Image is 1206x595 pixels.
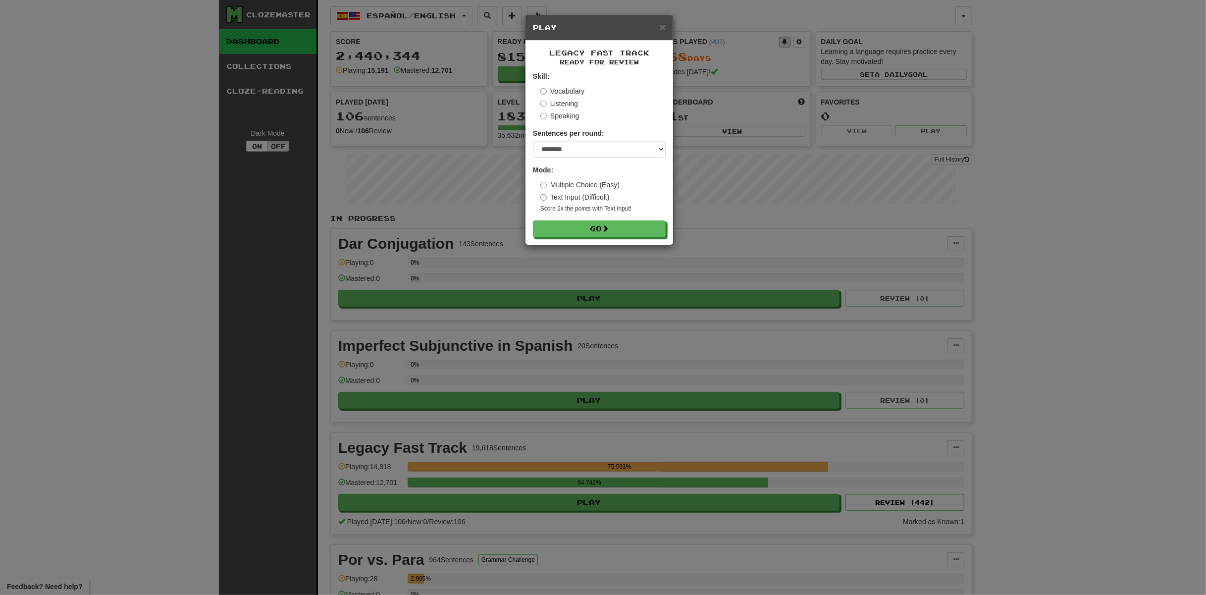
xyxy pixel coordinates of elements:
label: Sentences per round: [533,128,604,138]
span: Legacy Fast Track [549,49,649,57]
label: Vocabulary [540,86,584,96]
button: Go [533,220,666,237]
input: Vocabulary [540,88,547,95]
strong: Mode: [533,166,553,174]
label: Listening [540,99,578,108]
small: Ready for Review [533,58,666,66]
label: Multiple Choice (Easy) [540,180,620,190]
input: Speaking [540,113,547,119]
span: × [660,21,666,33]
label: Text Input (Difficult) [540,192,610,202]
small: Score 2x the points with Text Input ! [540,205,666,213]
input: Multiple Choice (Easy) [540,182,547,188]
h5: Play [533,23,666,33]
input: Listening [540,101,547,107]
input: Text Input (Difficult) [540,194,547,201]
label: Speaking [540,111,579,121]
button: Close [660,22,666,32]
strong: Skill: [533,72,549,80]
